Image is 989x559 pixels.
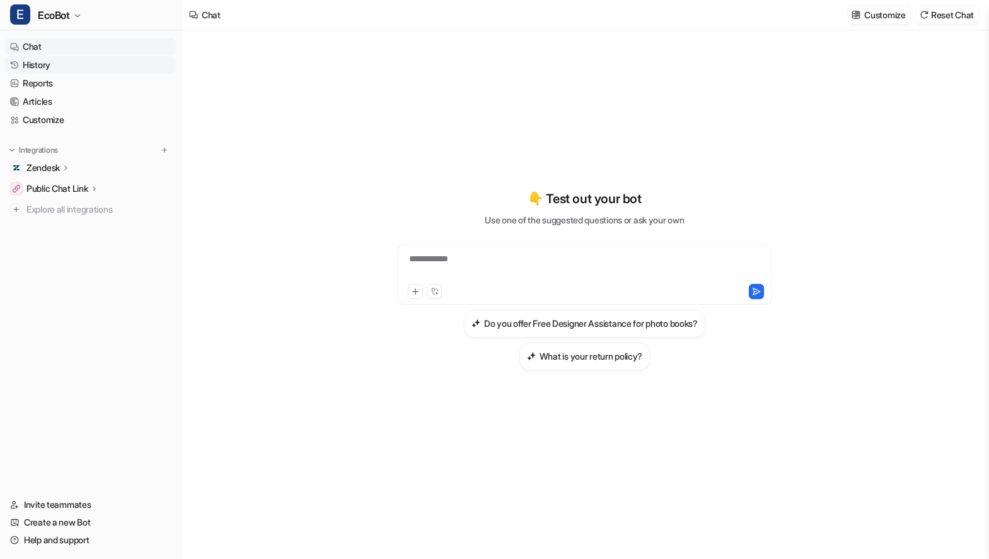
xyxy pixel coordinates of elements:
[13,185,20,192] img: Public Chat Link
[5,111,176,129] a: Customize
[160,146,169,155] img: menu_add.svg
[540,350,642,363] h3: What is your return policy?
[920,10,928,20] img: reset
[485,213,684,227] p: Use one of the suggested questions or ask your own
[916,6,979,24] button: Reset Chat
[528,189,641,208] p: 👇 Test out your bot
[5,74,176,92] a: Reports
[484,317,698,330] h3: Do you offer Free Designer Assistance for photo books?
[5,93,176,110] a: Articles
[5,496,176,514] a: Invite teammates
[464,310,705,338] button: Do you offer Free Designer Assistance for photo books?Do you offer Free Designer Assistance for p...
[5,56,176,74] a: History
[848,6,910,24] button: Customize
[13,164,20,172] img: Zendesk
[8,146,16,155] img: expand menu
[26,199,171,220] span: Explore all integrations
[852,10,860,20] img: customize
[527,351,536,361] img: What is your return policy?
[26,182,88,195] p: Public Chat Link
[5,144,62,156] button: Integrations
[5,38,176,56] a: Chat
[5,201,176,218] a: Explore all integrations
[519,343,650,370] button: What is your return policy?What is your return policy?
[5,531,176,549] a: Help and support
[10,203,23,216] img: explore all integrations
[10,4,30,25] span: E
[864,8,905,21] p: Customize
[202,8,221,21] div: Chat
[5,514,176,531] a: Create a new Bot
[26,162,60,174] p: Zendesk
[471,319,480,328] img: Do you offer Free Designer Assistance for photo books?
[19,145,58,155] p: Integrations
[38,6,70,24] span: EcoBot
